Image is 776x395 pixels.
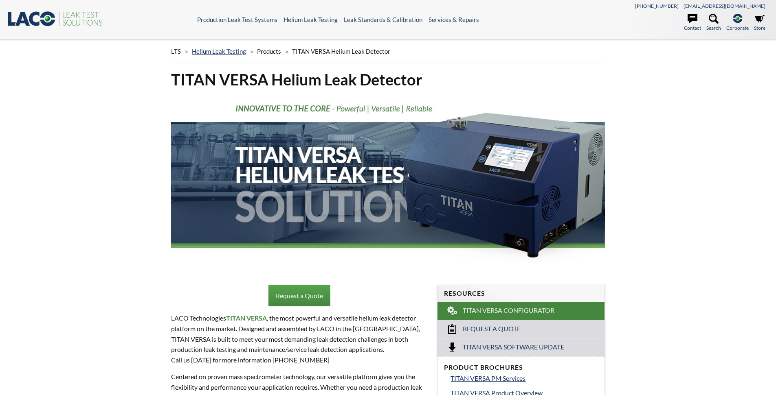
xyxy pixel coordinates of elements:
a: Search [706,14,721,32]
span: Titan Versa Software Update [463,343,564,351]
h4: Product Brochures [444,363,598,372]
a: Titan Versa Software Update [437,338,605,356]
span: Products [257,48,281,55]
a: Helium Leak Testing [284,16,338,23]
span: TITAN VERSA Helium Leak Detector [292,48,390,55]
span: Corporate [726,24,749,32]
span: TITAN VERSA Configurator [463,306,554,315]
a: Contact [684,14,701,32]
span: Request a Quote [463,325,521,333]
a: TITAN VERSA Configurator [437,302,605,320]
h4: Resources [444,289,598,298]
a: Request a Quote [268,285,330,307]
a: Helium Leak Testing [192,48,246,55]
a: Request a Quote [437,320,605,338]
h1: TITAN VERSA Helium Leak Detector [171,70,605,89]
strong: TITAN VERSA [226,314,267,322]
p: LACO Technologies , the most powerful and versatile helium leak detector platform on the market. ... [171,313,428,365]
a: Store [754,14,765,32]
a: Services & Repairs [429,16,479,23]
div: » » » [171,40,605,63]
img: TITAN VERSA Helium Leak Test Solutions header [171,96,605,269]
a: [EMAIL_ADDRESS][DOMAIN_NAME] [684,3,765,9]
a: Leak Standards & Calibration [344,16,422,23]
a: [PHONE_NUMBER] [635,3,679,9]
a: TITAN VERSA PM Services [451,373,598,384]
span: TITAN VERSA PM Services [451,374,525,382]
a: Production Leak Test Systems [197,16,277,23]
span: LTS [171,48,181,55]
